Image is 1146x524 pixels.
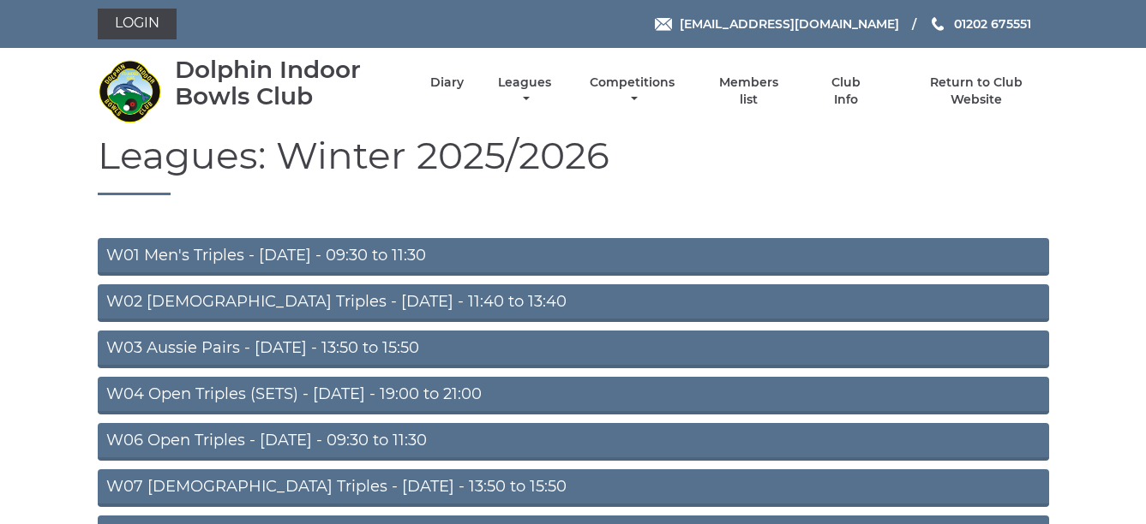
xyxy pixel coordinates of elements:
[98,377,1049,414] a: W04 Open Triples (SETS) - [DATE] - 19:00 to 21:00
[680,16,899,32] span: [EMAIL_ADDRESS][DOMAIN_NAME]
[430,74,464,91] a: Diary
[494,74,555,108] a: Leagues
[98,330,1049,368] a: W03 Aussie Pairs - [DATE] - 13:50 to 15:50
[98,134,1049,195] h1: Leagues: Winter 2025/2026
[954,16,1031,32] span: 01202 675551
[655,18,672,31] img: Email
[903,74,1048,108] a: Return to Club Website
[175,57,400,110] div: Dolphin Indoor Bowls Club
[655,15,899,33] a: Email [EMAIL_ADDRESS][DOMAIN_NAME]
[929,15,1031,33] a: Phone us 01202 675551
[932,17,944,31] img: Phone us
[98,9,177,39] a: Login
[98,423,1049,461] a: W06 Open Triples - [DATE] - 09:30 to 11:30
[98,59,162,123] img: Dolphin Indoor Bowls Club
[586,74,680,108] a: Competitions
[709,74,788,108] a: Members list
[819,74,874,108] a: Club Info
[98,469,1049,507] a: W07 [DEMOGRAPHIC_DATA] Triples - [DATE] - 13:50 to 15:50
[98,238,1049,276] a: W01 Men's Triples - [DATE] - 09:30 to 11:30
[98,284,1049,322] a: W02 [DEMOGRAPHIC_DATA] Triples - [DATE] - 11:40 to 13:40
